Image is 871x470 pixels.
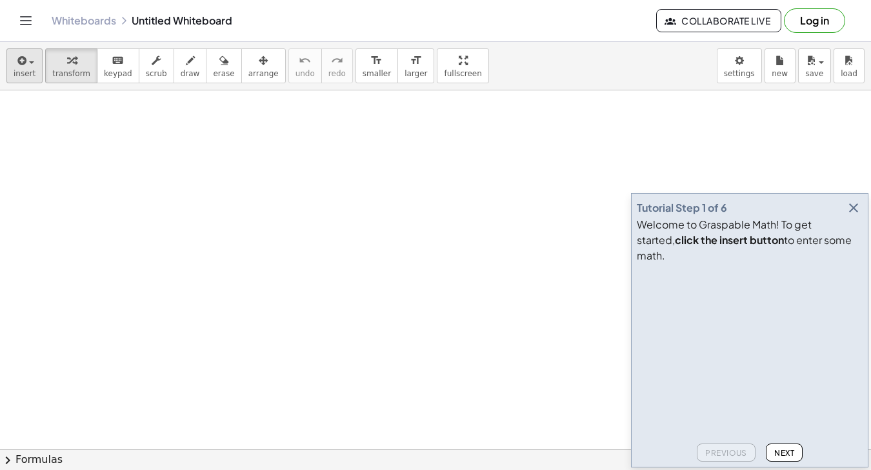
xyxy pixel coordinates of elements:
[331,53,343,68] i: redo
[774,448,794,458] span: Next
[656,9,781,32] button: Collaborate Live
[784,8,845,33] button: Log in
[299,53,311,68] i: undo
[14,69,35,78] span: insert
[805,69,823,78] span: save
[174,48,207,83] button: draw
[370,53,383,68] i: format_size
[206,48,241,83] button: erase
[97,48,139,83] button: keyboardkeypad
[104,69,132,78] span: keypad
[52,14,116,27] a: Whiteboards
[328,69,346,78] span: redo
[766,444,803,462] button: Next
[355,48,398,83] button: format_sizesmaller
[667,15,770,26] span: Collaborate Live
[772,69,788,78] span: new
[15,10,36,31] button: Toggle navigation
[637,217,863,263] div: Welcome to Graspable Math! To get started, to enter some math.
[6,48,43,83] button: insert
[437,48,488,83] button: fullscreen
[675,233,784,247] b: click the insert button
[724,69,755,78] span: settings
[139,48,174,83] button: scrub
[321,48,353,83] button: redoredo
[295,69,315,78] span: undo
[765,48,796,83] button: new
[241,48,286,83] button: arrange
[146,69,167,78] span: scrub
[444,69,481,78] span: fullscreen
[288,48,322,83] button: undoundo
[410,53,422,68] i: format_size
[834,48,865,83] button: load
[397,48,434,83] button: format_sizelarger
[112,53,124,68] i: keyboard
[52,69,90,78] span: transform
[841,69,857,78] span: load
[181,69,200,78] span: draw
[798,48,831,83] button: save
[717,48,762,83] button: settings
[45,48,97,83] button: transform
[213,69,234,78] span: erase
[637,200,727,216] div: Tutorial Step 1 of 6
[248,69,279,78] span: arrange
[363,69,391,78] span: smaller
[405,69,427,78] span: larger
